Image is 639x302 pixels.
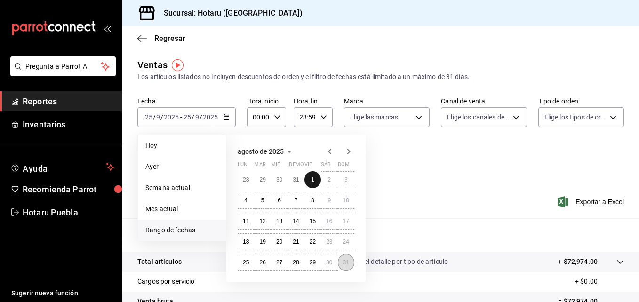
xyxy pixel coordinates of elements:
span: Recomienda Parrot [23,183,114,196]
abbr: sábado [321,161,331,171]
button: 4 de agosto de 2025 [238,192,254,209]
abbr: 12 de agosto de 2025 [259,218,265,224]
abbr: 13 de agosto de 2025 [276,218,282,224]
abbr: 15 de agosto de 2025 [310,218,316,224]
abbr: 7 de agosto de 2025 [295,197,298,204]
span: Sugerir nueva función [11,288,114,298]
p: Cargos por servicio [137,277,195,286]
button: 1 de agosto de 2025 [304,171,321,188]
abbr: 29 de agosto de 2025 [310,259,316,266]
abbr: 17 de agosto de 2025 [343,218,349,224]
abbr: 25 de agosto de 2025 [243,259,249,266]
button: 6 de agosto de 2025 [271,192,288,209]
label: Tipo de orden [538,98,624,104]
button: 12 de agosto de 2025 [254,213,271,230]
span: agosto de 2025 [238,148,284,155]
button: 29 de julio de 2025 [254,171,271,188]
h3: Sucursal: Hotaru ([GEOGRAPHIC_DATA]) [156,8,303,19]
p: + $72,974.00 [558,257,598,267]
span: Elige los tipos de orden [544,112,607,122]
button: 14 de agosto de 2025 [288,213,304,230]
abbr: 28 de agosto de 2025 [293,259,299,266]
span: Inventarios [23,118,114,131]
input: -- [195,113,200,121]
abbr: 22 de agosto de 2025 [310,238,316,245]
abbr: 8 de agosto de 2025 [311,197,314,204]
abbr: martes [254,161,265,171]
span: Hoy [145,141,218,151]
button: 8 de agosto de 2025 [304,192,321,209]
span: / [192,113,194,121]
abbr: 10 de agosto de 2025 [343,197,349,204]
abbr: 31 de agosto de 2025 [343,259,349,266]
label: Hora inicio [247,98,286,104]
span: Ayuda [23,161,102,173]
input: ---- [202,113,218,121]
button: 19 de agosto de 2025 [254,233,271,250]
button: agosto de 2025 [238,146,295,157]
input: -- [156,113,160,121]
input: -- [144,113,153,121]
button: 15 de agosto de 2025 [304,213,321,230]
abbr: 18 de agosto de 2025 [243,238,249,245]
div: Ventas [137,58,168,72]
abbr: 14 de agosto de 2025 [293,218,299,224]
abbr: 4 de agosto de 2025 [244,197,248,204]
abbr: 1 de agosto de 2025 [311,176,314,183]
abbr: 9 de agosto de 2025 [327,197,331,204]
abbr: 26 de agosto de 2025 [259,259,265,266]
abbr: 24 de agosto de 2025 [343,238,349,245]
abbr: 19 de agosto de 2025 [259,238,265,245]
abbr: domingo [338,161,350,171]
abbr: 3 de agosto de 2025 [344,176,348,183]
label: Canal de venta [441,98,527,104]
button: 10 de agosto de 2025 [338,192,354,209]
abbr: jueves [288,161,343,171]
span: - [180,113,182,121]
button: 20 de agosto de 2025 [271,233,288,250]
button: 30 de agosto de 2025 [321,254,337,271]
span: Pregunta a Parrot AI [25,62,101,72]
div: Los artículos listados no incluyen descuentos de orden y el filtro de fechas está limitado a un m... [137,72,624,82]
button: Exportar a Excel [559,196,624,207]
input: ---- [163,113,179,121]
abbr: 29 de julio de 2025 [259,176,265,183]
span: Elige los canales de venta [447,112,509,122]
span: / [160,113,163,121]
button: 21 de agosto de 2025 [288,233,304,250]
label: Fecha [137,98,236,104]
button: 18 de agosto de 2025 [238,233,254,250]
span: Mes actual [145,204,218,214]
abbr: 6 de agosto de 2025 [278,197,281,204]
abbr: 28 de julio de 2025 [243,176,249,183]
label: Hora fin [294,98,333,104]
button: 3 de agosto de 2025 [338,171,354,188]
span: / [200,113,202,121]
button: 23 de agosto de 2025 [321,233,337,250]
abbr: 2 de agosto de 2025 [327,176,331,183]
button: 2 de agosto de 2025 [321,171,337,188]
abbr: 31 de julio de 2025 [293,176,299,183]
button: 5 de agosto de 2025 [254,192,271,209]
abbr: viernes [304,161,312,171]
button: 24 de agosto de 2025 [338,233,354,250]
span: Hotaru Puebla [23,206,114,219]
button: 22 de agosto de 2025 [304,233,321,250]
a: Pregunta a Parrot AI [7,68,116,78]
abbr: 16 de agosto de 2025 [326,218,332,224]
button: 28 de agosto de 2025 [288,254,304,271]
span: Rango de fechas [145,225,218,235]
abbr: 27 de agosto de 2025 [276,259,282,266]
input: -- [183,113,192,121]
abbr: 30 de agosto de 2025 [326,259,332,266]
label: Marca [344,98,430,104]
button: 28 de julio de 2025 [238,171,254,188]
abbr: lunes [238,161,248,171]
button: Regresar [137,34,185,43]
abbr: 20 de agosto de 2025 [276,238,282,245]
button: 26 de agosto de 2025 [254,254,271,271]
span: Ayer [145,162,218,172]
button: 11 de agosto de 2025 [238,213,254,230]
button: 17 de agosto de 2025 [338,213,354,230]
